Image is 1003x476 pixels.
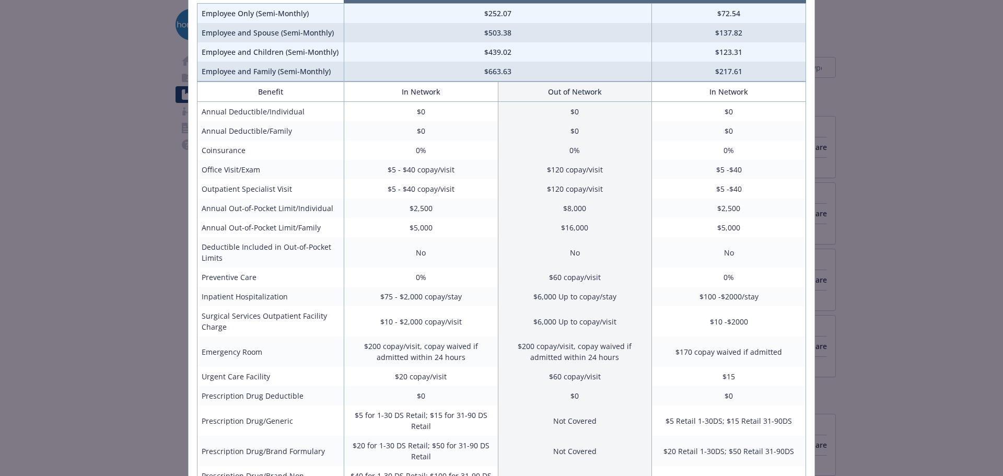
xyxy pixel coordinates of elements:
td: Emergency Room [197,336,344,367]
td: Coinsurance [197,141,344,160]
td: $5,000 [652,218,806,237]
td: $217.61 [652,62,806,82]
td: $72.54 [652,4,806,24]
td: $0 [344,102,498,122]
td: Prescription Drug Deductible [197,386,344,405]
td: Urgent Care Facility [197,367,344,386]
th: Benefit [197,82,344,102]
td: $0 [344,121,498,141]
td: $2,500 [652,199,806,218]
td: $123.31 [652,42,806,62]
td: Prescription Drug/Generic [197,405,344,436]
td: $10 - $2,000 copay/visit [344,306,498,336]
td: $200 copay/visit, copay waived if admitted within 24 hours [344,336,498,367]
td: $6,000 Up to copay/stay [498,287,652,306]
td: $5 - $40 copay/visit [344,160,498,179]
td: $120 copay/visit [498,179,652,199]
td: Preventive Care [197,268,344,287]
td: $5 for 1-30 DS Retail; $15 for 31-90 DS Retail [344,405,498,436]
td: Surgical Services Outpatient Facility Charge [197,306,344,336]
td: 0% [652,268,806,287]
td: Outpatient Specialist Visit [197,179,344,199]
td: $200 copay/visit, copay waived if admitted within 24 hours [498,336,652,367]
td: $5 -$40 [652,160,806,179]
td: $0 [344,386,498,405]
td: $5,000 [344,218,498,237]
td: $20 copay/visit [344,367,498,386]
td: $60 copay/visit [498,367,652,386]
td: Employee and Children (Semi-Monthly) [197,42,344,62]
td: $75 - $2,000 copay/stay [344,287,498,306]
td: Inpatient Hospitalization [197,287,344,306]
td: $60 copay/visit [498,268,652,287]
td: Employee Only (Semi-Monthly) [197,4,344,24]
td: $137.82 [652,23,806,42]
td: $100 -$2000/stay [652,287,806,306]
th: In Network [344,82,498,102]
td: No [652,237,806,268]
td: $10 -$2000 [652,306,806,336]
td: Deductible Included in Out-of-Pocket Limits [197,237,344,268]
td: $20 Retail 1-30DS; $50 Retail 31-90DS [652,436,806,466]
td: $170 copay waived if admitted [652,336,806,367]
td: Annual Deductible/Individual [197,102,344,122]
td: $252.07 [344,4,651,24]
td: 0% [498,141,652,160]
td: $0 [652,121,806,141]
th: Out of Network [498,82,652,102]
td: Annual Out-of-Pocket Limit/Family [197,218,344,237]
td: $503.38 [344,23,651,42]
td: 0% [652,141,806,160]
td: $120 copay/visit [498,160,652,179]
td: $0 [498,102,652,122]
td: 0% [344,141,498,160]
td: $2,500 [344,199,498,218]
th: In Network [652,82,806,102]
td: $5 -$40 [652,179,806,199]
td: $8,000 [498,199,652,218]
td: $663.63 [344,62,651,82]
td: Not Covered [498,405,652,436]
td: 0% [344,268,498,287]
td: Employee and Family (Semi-Monthly) [197,62,344,82]
td: Prescription Drug/Brand Formulary [197,436,344,466]
td: $5 - $40 copay/visit [344,179,498,199]
td: No [344,237,498,268]
td: Annual Out-of-Pocket Limit/Individual [197,199,344,218]
td: $0 [498,121,652,141]
td: $0 [498,386,652,405]
td: $5 Retail 1-30DS; $15 Retail 31-90DS [652,405,806,436]
td: $0 [652,102,806,122]
td: Not Covered [498,436,652,466]
td: No [498,237,652,268]
td: Employee and Spouse (Semi-Monthly) [197,23,344,42]
td: $15 [652,367,806,386]
td: Annual Deductible/Family [197,121,344,141]
td: $439.02 [344,42,651,62]
td: $20 for 1-30 DS Retail; $50 for 31-90 DS Retail [344,436,498,466]
td: Office Visit/Exam [197,160,344,179]
td: $0 [652,386,806,405]
td: $6,000 Up to copay/visit [498,306,652,336]
td: $16,000 [498,218,652,237]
